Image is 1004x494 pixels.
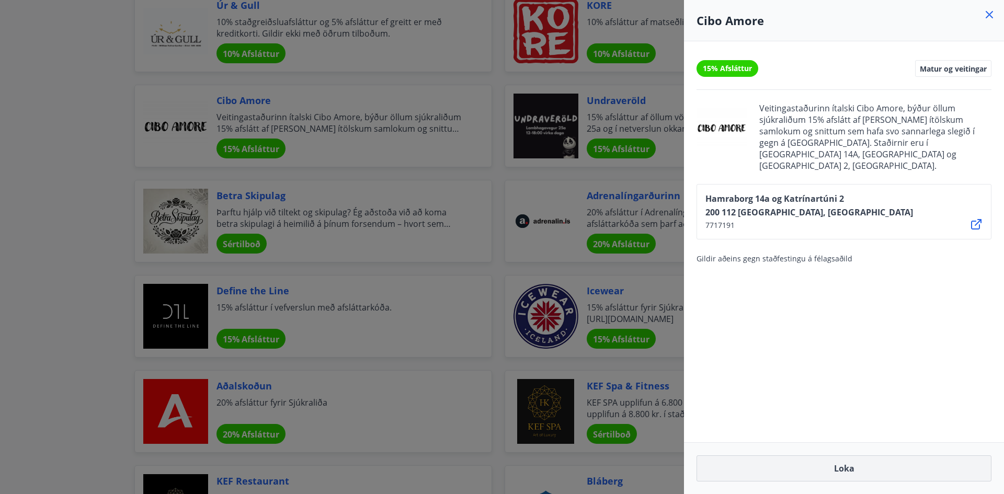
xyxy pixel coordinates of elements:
[703,63,752,74] span: 15% Afsláttur
[705,193,913,204] span: Hamraborg 14a og Katrínartúni 2
[697,455,991,481] button: Loka
[705,206,913,218] span: 200 112 [GEOGRAPHIC_DATA], [GEOGRAPHIC_DATA]
[697,254,852,263] span: Gildir aðeins gegn staðfestingu á félagsaðild
[705,220,913,231] span: 7717191
[759,102,991,171] span: Veitingastaðurinn ítalski Cibo Amore, býður öllum sjúkraliðum 15% afslátt af [PERSON_NAME] ítölsk...
[920,64,987,73] span: Matur og veitingar
[697,13,991,28] h4: Cibo Amore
